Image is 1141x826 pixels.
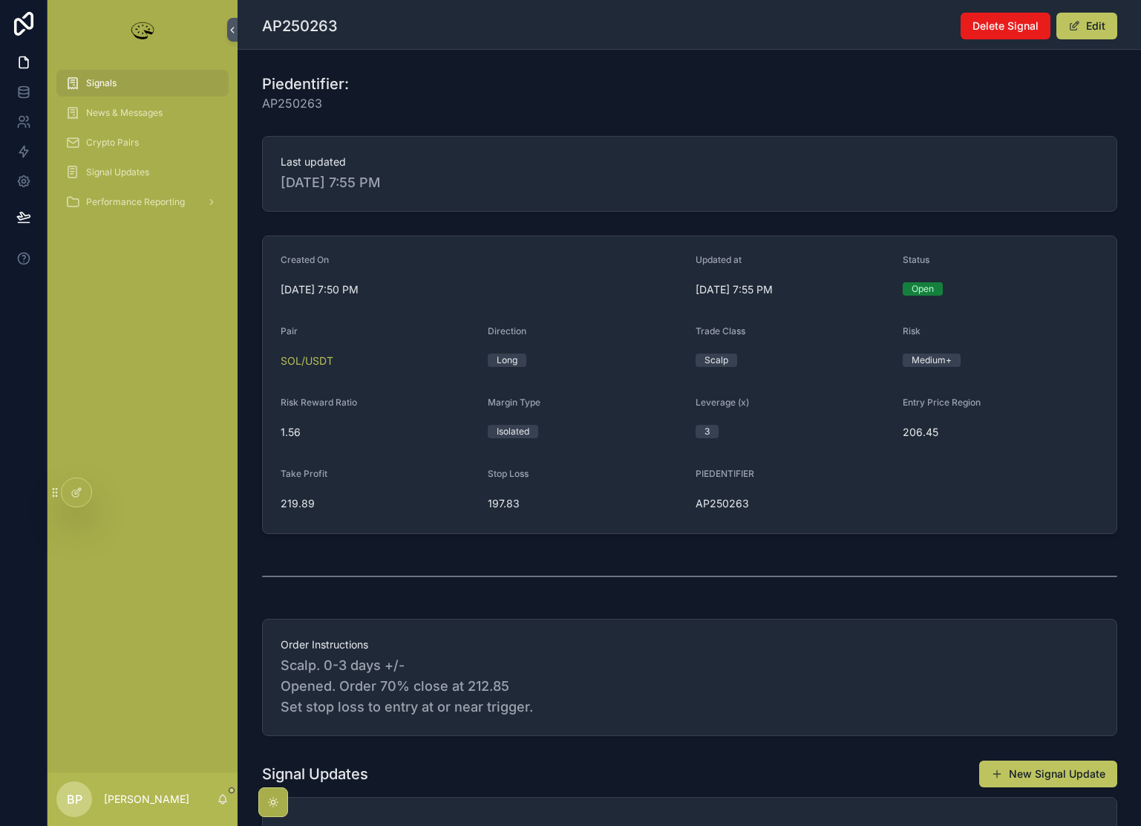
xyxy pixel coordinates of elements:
span: Trade Class [696,325,745,336]
a: Performance Reporting [56,189,229,215]
span: Pair [281,325,298,336]
span: [DATE] 7:50 PM [281,282,684,297]
div: Open [912,282,934,296]
a: Signal Updates [56,159,229,186]
span: Margin Type [488,397,540,408]
span: 197.83 [488,496,684,511]
div: Long [497,354,517,367]
span: 1.56 [281,425,477,440]
span: Stop Loss [488,468,529,479]
span: Updated at [696,254,742,265]
span: Risk Reward Ratio [281,397,357,408]
span: BP [67,790,82,808]
span: 219.89 [281,496,477,511]
span: Created On [281,254,329,265]
span: AP250263 [696,496,892,511]
div: Isolated [497,425,529,438]
span: Scalp. 0-3 days +/- Opened. Order 70% close at 212.85 Set stop loss to entry at or near trigger. [281,655,1099,718]
span: Leverage (x) [696,397,749,408]
h1: Piedentifier: [262,74,349,94]
div: Scalp [704,354,728,367]
span: Last updated [281,155,1099,169]
span: PIEDENTIFIER [696,468,754,479]
span: Crypto Pairs [86,137,139,149]
span: Status [903,254,929,265]
span: 206.45 [903,425,1099,440]
a: News & Messages [56,100,229,126]
button: Delete Signal [961,13,1050,39]
span: Performance Reporting [86,196,185,208]
a: Crypto Pairs [56,129,229,156]
button: Edit [1056,13,1117,39]
a: SOL/USDT [281,354,333,368]
div: 3 [704,425,710,438]
span: Signal Updates [86,166,149,178]
img: App logo [128,18,157,42]
span: Delete Signal [972,19,1039,33]
span: Risk [903,325,921,336]
span: Direction [488,325,526,336]
p: [PERSON_NAME] [104,792,189,807]
span: Entry Price Region [903,397,981,408]
button: New Signal Update [979,761,1117,787]
span: AP250263 [262,94,349,112]
div: Medium+ [912,354,952,367]
h1: AP250263 [262,16,338,36]
span: [DATE] 7:55 PM [281,172,1099,193]
span: Take Profit [281,468,327,479]
span: [DATE] 7:55 PM [696,282,892,297]
div: scrollable content [48,59,238,235]
span: Signals [86,77,117,89]
span: News & Messages [86,107,163,119]
h1: Signal Updates [262,764,368,784]
a: Signals [56,70,229,97]
span: Order Instructions [281,637,1099,652]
